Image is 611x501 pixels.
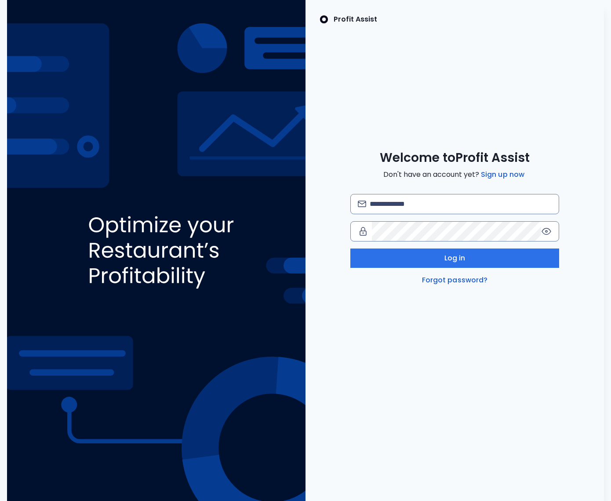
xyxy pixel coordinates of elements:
img: email [358,201,366,207]
a: Forgot password? [420,275,490,285]
span: Log in [444,253,466,263]
button: Log in [350,249,559,268]
span: Don't have an account yet? [383,169,526,180]
a: Sign up now [479,169,526,180]
img: SpotOn Logo [320,14,328,25]
span: Welcome to Profit Assist [380,150,530,166]
p: Profit Assist [334,14,377,25]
